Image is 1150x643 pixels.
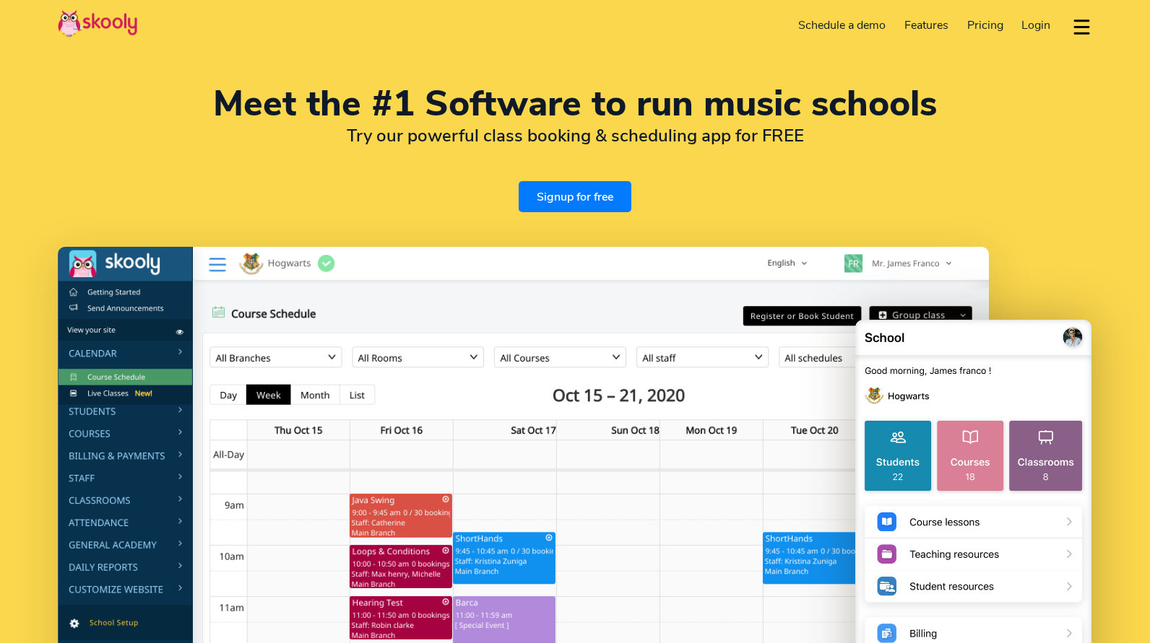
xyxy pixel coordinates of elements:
[58,125,1092,146] h2: Try our powerful class booking & scheduling app for FREE
[967,17,1003,33] span: Pricing
[58,9,137,38] img: Skooly
[58,87,1092,121] h1: Meet the #1 Software to run music schools
[895,14,958,37] a: Features
[790,14,896,37] a: Schedule a demo
[1071,10,1092,43] button: dropdown menu
[1021,17,1050,33] span: Login
[519,181,631,212] a: Signup for free
[958,14,1013,37] a: Pricing
[1012,14,1060,37] a: Login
